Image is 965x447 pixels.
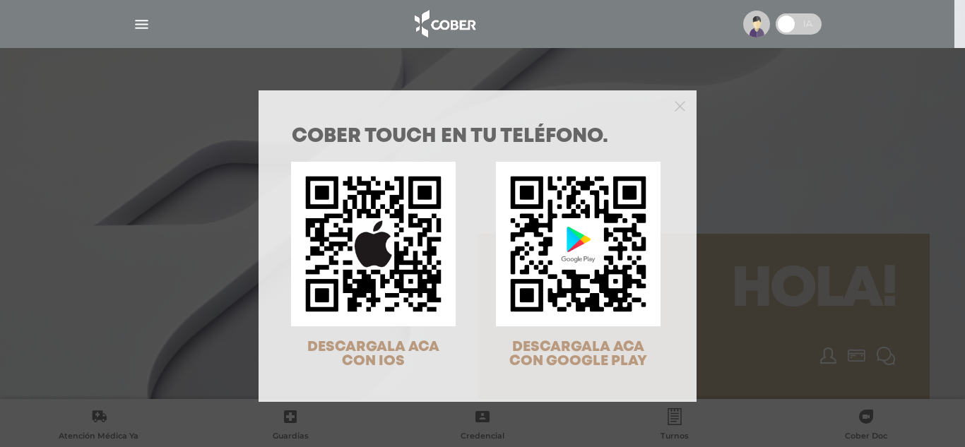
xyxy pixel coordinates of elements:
span: DESCARGALA ACA CON GOOGLE PLAY [509,340,647,368]
h1: COBER TOUCH en tu teléfono. [292,127,663,147]
img: qr-code [291,162,456,326]
img: qr-code [496,162,661,326]
button: Close [675,99,685,112]
span: DESCARGALA ACA CON IOS [307,340,439,368]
